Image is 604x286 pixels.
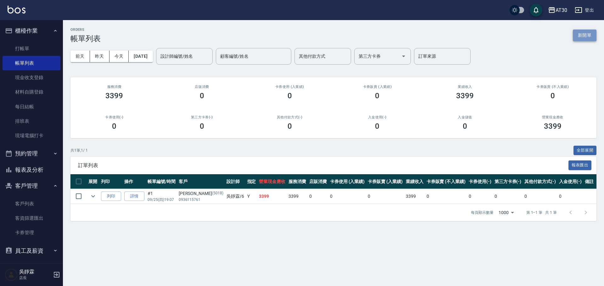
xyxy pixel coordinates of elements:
th: 指定 [246,174,258,189]
h3: 0 [288,122,292,131]
th: 設計師 [225,174,246,189]
button: 商品管理 [3,259,60,275]
div: 1000 [496,204,516,221]
td: 0 [493,189,523,204]
p: 每頁顯示數量 [471,210,494,215]
h2: 第三方卡券(-) [166,115,238,119]
button: 櫃檯作業 [3,23,60,39]
button: AT30 [545,4,570,17]
h3: 0 [112,122,116,131]
button: 全部展開 [573,146,597,155]
button: 報表匯出 [568,160,592,170]
th: 第三方卡券(-) [493,174,523,189]
h2: 卡券使用(-) [78,115,151,119]
h2: 業績收入 [429,85,501,89]
th: 帳單編號/時間 [146,174,177,189]
h3: 0 [375,122,379,131]
a: 帳單列表 [3,56,60,70]
th: 備註 [583,174,595,189]
h3: 3399 [456,91,474,100]
a: 每日結帳 [3,100,60,114]
h3: 0 [200,122,204,131]
a: 現場電腦打卡 [3,128,60,143]
th: 卡券使用(-) [467,174,493,189]
th: 業績收入 [404,174,425,189]
a: 卡券管理 [3,225,60,240]
th: 操作 [123,174,146,189]
h2: 其他付款方式(-) [253,115,326,119]
h3: 3399 [544,122,562,131]
button: save [530,4,542,16]
h3: 0 [200,91,204,100]
th: 卡券販賣 (入業績) [366,174,404,189]
a: 現金收支登錄 [3,70,60,85]
p: 0936115761 [179,197,223,202]
button: 登出 [572,4,596,16]
h2: 卡券使用 (入業績) [253,85,326,89]
a: 打帳單 [3,41,60,56]
button: 客戶管理 [3,178,60,194]
td: #1 [146,189,177,204]
a: 客資篩選匯出 [3,211,60,225]
h3: 0 [288,91,292,100]
button: 報表及分析 [3,162,60,178]
td: 3399 [404,189,425,204]
td: 3399 [287,189,308,204]
h2: 入金儲值 [429,115,501,119]
p: 09/25 (四) 19:07 [148,197,176,202]
th: 客戶 [177,174,225,189]
td: 0 [523,189,557,204]
button: 昨天 [90,51,109,62]
p: 第 1–1 筆 共 1 筆 [526,210,557,215]
h5: 吳靜霖 [19,269,51,275]
button: 新開單 [573,30,596,41]
th: 入金使用(-) [557,174,583,189]
p: 共 1 筆, 1 / 1 [70,148,88,153]
h2: 卡券販賣 (不入業績) [516,85,589,89]
button: 今天 [109,51,129,62]
th: 營業現金應收 [257,174,287,189]
button: [DATE] [129,51,153,62]
td: Y [246,189,258,204]
img: Person [5,268,18,281]
h3: 0 [375,91,379,100]
h2: 卡券販賣 (入業績) [341,85,414,89]
div: [PERSON_NAME] [179,190,223,197]
button: expand row [88,192,98,201]
img: Logo [8,6,25,13]
a: 報表匯出 [568,162,592,168]
th: 卡券販賣 (不入業績) [425,174,467,189]
td: 3399 [257,189,287,204]
button: 員工及薪資 [3,243,60,259]
button: 列印 [101,192,121,201]
div: AT30 [556,6,567,14]
td: 0 [425,189,467,204]
th: 列印 [99,174,123,189]
a: 詳情 [124,192,144,201]
button: Open [399,51,409,61]
a: 排班表 [3,114,60,128]
th: 展開 [87,174,99,189]
h3: 3399 [105,91,123,100]
h3: 服務消費 [78,85,151,89]
h3: 0 [551,91,555,100]
p: (5018) [212,190,223,197]
button: 預約管理 [3,145,60,162]
td: 0 [467,189,493,204]
td: 0 [328,189,366,204]
h3: 帳單列表 [70,34,101,43]
td: 0 [308,189,328,204]
th: 卡券使用 (入業績) [328,174,366,189]
a: 客戶列表 [3,197,60,211]
h2: ORDERS [70,28,101,32]
a: 新開單 [573,32,596,38]
th: 服務消費 [287,174,308,189]
h2: 入金使用(-) [341,115,414,119]
span: 訂單列表 [78,162,568,169]
td: 0 [557,189,583,204]
th: 店販消費 [308,174,328,189]
th: 其他付款方式(-) [523,174,557,189]
h2: 店販消費 [166,85,238,89]
h2: 營業現金應收 [516,115,589,119]
td: 0 [366,189,404,204]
